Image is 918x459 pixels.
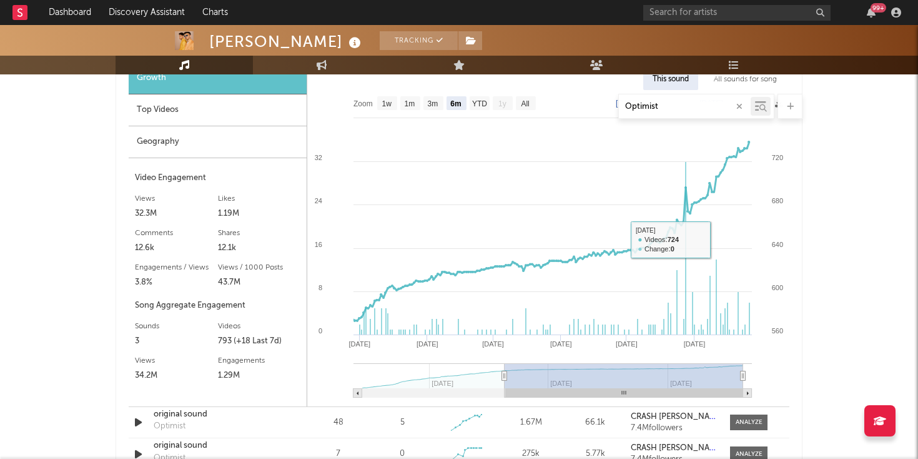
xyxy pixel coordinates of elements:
div: Engagements [218,353,301,368]
div: Comments [135,226,218,241]
div: 48 [309,416,367,429]
strong: CRASH [PERSON_NAME] 🚀 [631,413,735,421]
button: Tracking [380,31,458,50]
text: [DATE] [616,340,638,348]
div: 1.19M [218,206,301,221]
div: 99 + [871,3,886,13]
div: Shares [218,226,301,241]
a: CRASH [PERSON_NAME] 🚀 [631,413,718,421]
text: [DATE] [550,340,572,348]
strong: CRASH [PERSON_NAME] 🚀 [631,444,735,452]
div: Views [135,191,218,206]
input: Search by song name or URL [619,102,751,112]
div: Growth [129,63,307,94]
div: Video Engagement [135,171,300,186]
div: 66.1k [566,416,624,429]
text: [DATE] [417,340,438,348]
div: 12.1k [218,241,301,256]
div: All sounds for song [704,69,786,90]
div: 12.6k [135,241,218,256]
div: 43.7M [218,275,301,290]
div: Optimist [154,420,185,433]
div: Geography [129,126,307,158]
text: 560 [772,327,783,335]
div: 1.67M [502,416,560,429]
text: 680 [772,197,783,204]
text: 640 [772,241,783,248]
div: Engagements / Views [135,260,218,275]
text: 720 [772,154,783,161]
text: [DATE] [348,340,370,348]
a: original sound [154,408,284,421]
text: [DATE] [482,340,504,348]
div: 793 (+18 Last 7d) [218,334,301,349]
a: original sound [154,440,284,452]
text: 24 [315,197,322,204]
div: Videos [218,319,301,334]
div: 1.29M [218,368,301,383]
text: 32 [315,154,322,161]
a: CRASH [PERSON_NAME] 🚀 [631,444,718,453]
div: Song Aggregate Engagement [135,298,300,313]
text: 16 [315,241,322,248]
div: This sound [643,69,698,90]
input: Search for artists [643,5,831,21]
text: [DATE] [684,340,706,348]
div: Likes [218,191,301,206]
div: [PERSON_NAME] [209,31,364,52]
div: Views [135,353,218,368]
div: 3.8% [135,275,218,290]
div: 5 [400,416,405,429]
div: 34.2M [135,368,218,383]
text: 0 [318,327,322,335]
div: 7.4M followers [631,424,718,433]
div: 3 [135,334,218,349]
div: Views / 1000 Posts [218,260,301,275]
div: 32.3M [135,206,218,221]
button: 99+ [867,8,876,18]
text: 600 [772,284,783,291]
text: 8 [318,284,322,291]
div: Sounds [135,319,218,334]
